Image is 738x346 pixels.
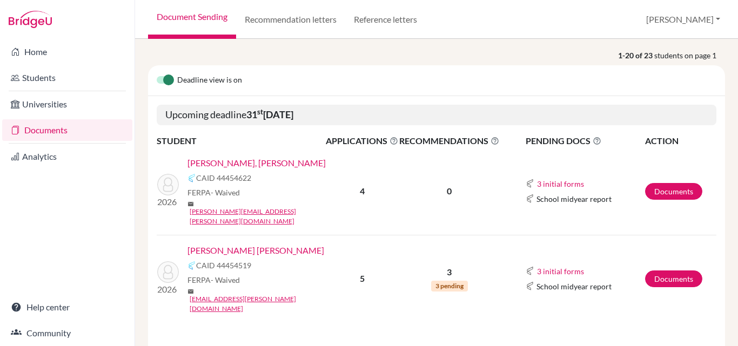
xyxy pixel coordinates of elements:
[526,267,534,275] img: Common App logo
[526,179,534,188] img: Common App logo
[360,273,365,283] b: 5
[526,194,534,203] img: Common App logo
[177,74,242,87] span: Deadline view is on
[654,50,725,61] span: students on page 1
[187,244,324,257] a: [PERSON_NAME] [PERSON_NAME]
[2,41,132,63] a: Home
[2,296,132,318] a: Help center
[536,281,612,292] span: School midyear report
[187,187,240,198] span: FERPA
[399,266,499,279] p: 3
[211,275,240,284] span: - Waived
[360,186,365,196] b: 4
[645,270,702,287] a: Documents
[246,108,293,120] b: 31 [DATE]
[187,288,194,295] span: mail
[157,105,716,125] h5: Upcoming deadline
[257,107,263,116] sup: st
[190,207,333,226] a: [PERSON_NAME][EMAIL_ADDRESS][PERSON_NAME][DOMAIN_NAME]
[187,261,196,270] img: Common App logo
[399,134,499,147] span: RECOMMENDATIONS
[2,93,132,115] a: Universities
[618,50,654,61] strong: 1-20 of 23
[157,261,179,283] img: GONZALEZ RIZO, MARIA PAULA
[2,322,132,344] a: Community
[645,183,702,200] a: Documents
[9,11,52,28] img: Bridge-U
[211,188,240,197] span: - Waived
[2,67,132,89] a: Students
[157,283,179,296] p: 2026
[157,174,179,195] img: GARCES GONZALEZ, AGUSTIN
[536,178,585,190] button: 3 initial forms
[536,193,612,205] span: School midyear report
[2,119,132,141] a: Documents
[526,134,644,147] span: PENDING DOCS
[326,134,398,147] span: APPLICATIONS
[526,282,534,290] img: Common App logo
[399,185,499,198] p: 0
[157,195,179,208] p: 2026
[2,146,132,167] a: Analytics
[187,174,196,182] img: Common App logo
[431,281,468,291] span: 3 pending
[536,265,585,277] button: 3 initial forms
[641,9,725,30] button: [PERSON_NAME]
[187,157,326,169] a: [PERSON_NAME], [PERSON_NAME]
[157,134,325,148] th: STUDENT
[190,294,333,314] a: [EMAIL_ADDRESS][PERSON_NAME][DOMAIN_NAME]
[187,274,240,286] span: FERPA
[645,134,716,148] th: ACTION
[196,260,251,271] span: CAID 44454519
[187,201,194,207] span: mail
[196,172,251,184] span: CAID 44454622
